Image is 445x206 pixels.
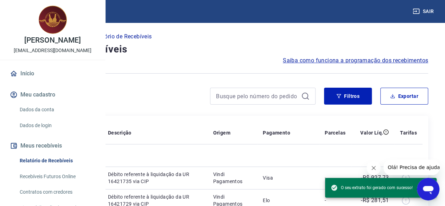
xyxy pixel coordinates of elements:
[417,178,439,200] iframe: Botão para abrir a janela de mensagens
[216,91,298,101] input: Busque pelo número do pedido
[263,197,313,204] p: Elo
[325,197,345,204] p: -
[411,5,437,18] button: Sair
[17,118,97,133] a: Dados de login
[24,37,81,44] p: [PERSON_NAME]
[400,129,417,136] p: Tarifas
[39,6,67,34] img: 40f13b20-c2ef-46f4-95a1-97067c916dc5.jpeg
[325,129,345,136] p: Parcelas
[4,5,59,11] span: Olá! Precisa de ajuda?
[108,129,132,136] p: Descrição
[213,129,230,136] p: Origem
[361,174,389,182] p: -R$ 927,73
[17,185,97,199] a: Contratos com credores
[380,88,428,105] button: Exportar
[263,174,313,181] p: Visa
[325,174,345,181] p: -
[331,184,413,191] span: O seu extrato foi gerado com sucesso!
[17,102,97,117] a: Dados da conta
[367,161,381,175] iframe: Fechar mensagem
[8,138,97,154] button: Meus recebíveis
[283,56,428,65] a: Saiba como funciona a programação dos recebimentos
[91,32,152,41] p: Relatório de Recebíveis
[17,42,428,56] h4: Relatório de Recebíveis
[263,129,290,136] p: Pagamento
[383,160,439,175] iframe: Mensagem da empresa
[360,129,383,136] p: Valor Líq.
[361,196,389,205] p: -R$ 281,51
[213,171,252,185] p: Vindi Pagamentos
[108,171,202,185] p: Débito referente à liquidação da UR 16421735 via CIP
[8,87,97,102] button: Meu cadastro
[14,47,91,54] p: [EMAIL_ADDRESS][DOMAIN_NAME]
[17,169,97,184] a: Recebíveis Futuros Online
[17,154,97,168] a: Relatório de Recebíveis
[8,66,97,81] a: Início
[324,88,372,105] button: Filtros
